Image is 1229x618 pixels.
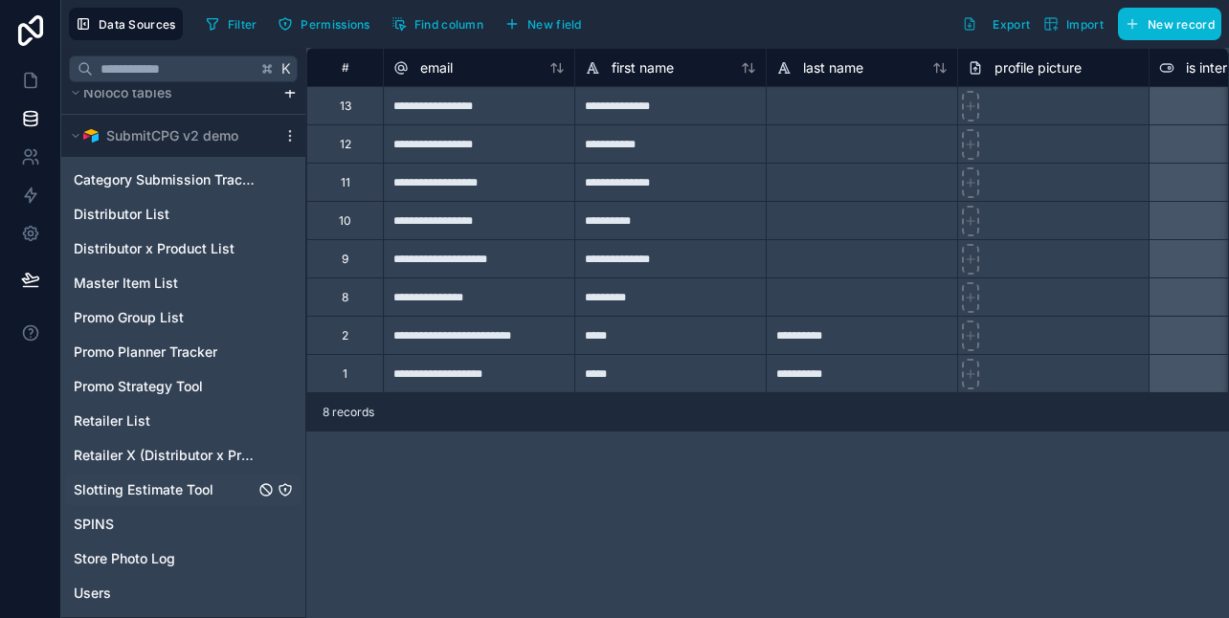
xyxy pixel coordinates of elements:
[301,17,369,32] span: Permissions
[342,328,348,343] div: 2
[1148,17,1215,32] span: New record
[1110,8,1221,40] a: New record
[343,366,347,382] div: 1
[498,10,589,38] button: New field
[385,10,490,38] button: Find column
[279,62,293,76] span: K
[342,290,348,305] div: 8
[342,252,348,267] div: 9
[955,8,1037,40] button: Export
[99,17,176,32] span: Data Sources
[341,175,350,190] div: 11
[198,10,264,38] button: Filter
[414,17,483,32] span: Find column
[323,405,374,420] span: 8 records
[340,99,351,114] div: 13
[993,17,1030,32] span: Export
[803,58,863,77] span: last name
[1066,17,1104,32] span: Import
[1037,8,1110,40] button: Import
[994,58,1082,77] span: profile picture
[271,10,384,38] a: Permissions
[612,58,674,77] span: first name
[340,137,351,152] div: 12
[527,17,582,32] span: New field
[228,17,257,32] span: Filter
[1118,8,1221,40] button: New record
[322,60,369,75] div: #
[339,213,351,229] div: 10
[271,10,376,38] button: Permissions
[69,8,183,40] button: Data Sources
[420,58,453,77] span: email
